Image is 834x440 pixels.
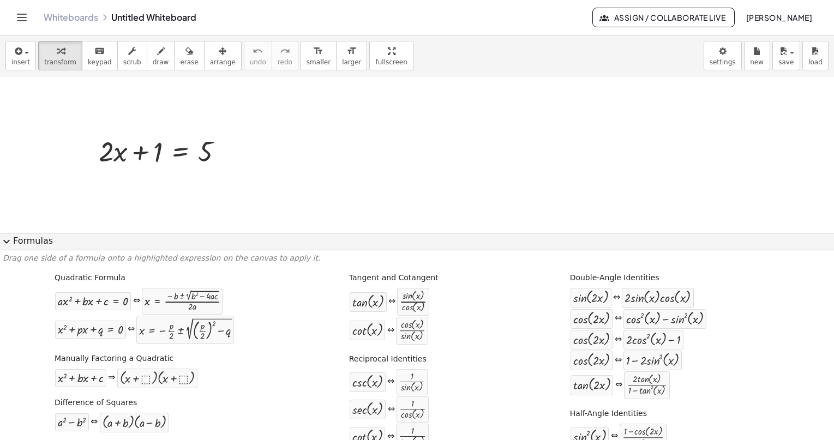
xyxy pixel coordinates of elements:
[117,41,147,70] button: scrub
[278,58,292,66] span: redo
[94,45,105,58] i: keyboard
[244,41,272,70] button: undoundo
[778,58,794,66] span: save
[613,292,620,304] div: ⇔
[123,58,141,66] span: scrub
[13,9,31,26] button: Toggle navigation
[570,273,659,284] label: Double-Angle Identities
[91,416,98,429] div: ⇔
[280,45,290,58] i: redo
[615,379,622,391] div: ⇔
[180,58,198,66] span: erase
[55,353,173,364] label: Manually Factoring a Quadratic
[250,58,266,66] span: undo
[704,41,742,70] button: settings
[602,13,725,22] span: Assign / Collaborate Live
[349,354,427,365] label: Reciprocal Identities
[147,41,175,70] button: draw
[387,376,394,388] div: ⇔
[301,41,337,70] button: format_sizesmaller
[349,273,439,284] label: Tangent and Cotangent
[128,323,135,336] div: ⇔
[55,273,125,284] label: Quadratic Formula
[5,41,36,70] button: insert
[375,58,407,66] span: fullscreen
[615,354,622,367] div: ⇔
[253,45,263,58] i: undo
[772,41,800,70] button: save
[592,8,735,27] button: Assign / Collaborate Live
[388,296,395,308] div: ⇔
[737,8,821,27] button: [PERSON_NAME]
[744,41,770,70] button: new
[3,253,831,264] p: Drag one side of a formula onto a highlighted expression on the canvas to apply it.
[88,58,112,66] span: keypad
[802,41,829,70] button: load
[11,58,30,66] span: insert
[174,41,204,70] button: erase
[750,58,764,66] span: new
[369,41,413,70] button: fullscreen
[710,58,736,66] span: settings
[808,58,823,66] span: load
[615,334,622,346] div: ⇔
[108,372,115,384] div: ⇒
[210,58,236,66] span: arrange
[204,41,242,70] button: arrange
[342,58,361,66] span: larger
[336,41,367,70] button: format_sizelarger
[133,295,140,308] div: ⇔
[570,408,647,419] label: Half-Angle Identities
[307,58,331,66] span: smaller
[82,41,118,70] button: keyboardkeypad
[388,403,395,416] div: ⇔
[746,13,812,22] span: [PERSON_NAME]
[313,45,323,58] i: format_size
[615,312,622,325] div: ⇔
[55,397,137,408] label: Difference of Squares
[153,58,169,66] span: draw
[272,41,298,70] button: redoredo
[44,12,98,23] a: Whiteboards
[44,58,76,66] span: transform
[38,41,82,70] button: transform
[346,45,357,58] i: format_size
[387,324,394,337] div: ⇔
